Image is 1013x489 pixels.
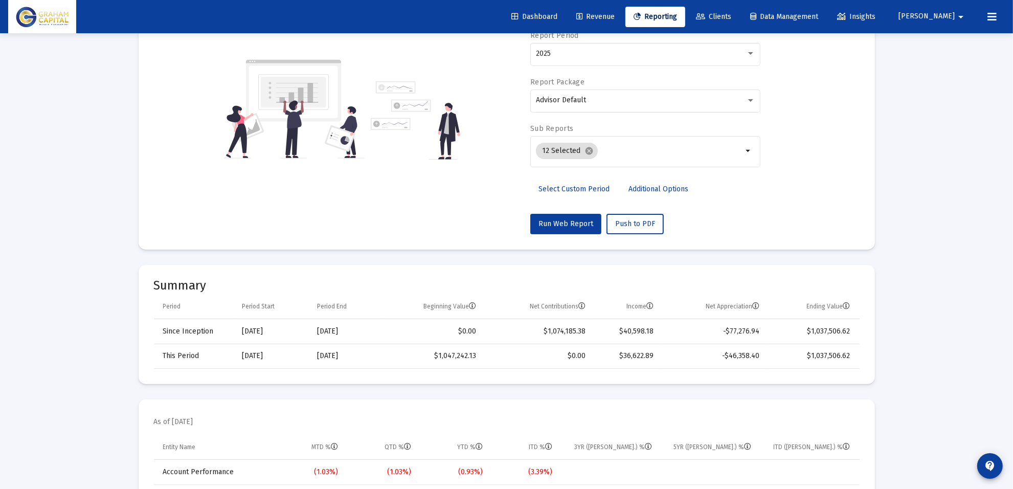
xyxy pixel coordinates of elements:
a: Insights [829,7,884,27]
td: Column 5YR (Ann.) % [659,435,759,460]
span: Reporting [634,12,677,21]
div: Data grid [154,435,860,485]
span: Dashboard [511,12,557,21]
a: Data Management [742,7,826,27]
div: (1.03%) [279,467,339,477]
td: Column Entity Name [154,435,272,460]
div: Net Contributions [530,302,586,310]
img: Dashboard [16,7,69,27]
td: This Period [154,344,235,368]
span: Advisor Default [536,96,586,104]
span: Push to PDF [615,219,655,228]
div: [DATE] [242,351,303,361]
div: Entity Name [163,443,196,451]
td: Column MTD % [272,435,346,460]
span: 2025 [536,49,551,58]
div: Beginning Value [423,302,476,310]
label: Report Package [530,78,584,86]
a: Revenue [568,7,623,27]
td: Column Period End [310,295,381,319]
div: 3YR ([PERSON_NAME].) % [574,443,652,451]
td: $0.00 [381,319,483,344]
span: Insights [837,12,875,21]
span: Additional Options [628,185,688,193]
td: Column Ending Value [767,295,859,319]
label: Report Period [530,31,579,40]
mat-chip: 12 Selected [536,143,598,159]
div: (1.03%) [352,467,411,477]
td: $1,047,242.13 [381,344,483,368]
div: Net Appreciation [706,302,759,310]
span: Run Web Report [538,219,593,228]
mat-icon: arrow_drop_down [955,7,967,27]
td: Column ITD (Ann.) % [758,435,859,460]
div: (3.39%) [497,467,552,477]
div: Period End [317,302,347,310]
td: Column 3YR (Ann.) % [559,435,659,460]
img: reporting [224,58,365,160]
div: [DATE] [317,326,374,337]
div: (0.93%) [425,467,483,477]
div: [DATE] [242,326,303,337]
div: MTD % [311,443,338,451]
td: $1,037,506.62 [767,319,859,344]
span: Data Management [750,12,818,21]
mat-card-subtitle: As of [DATE] [154,417,193,427]
div: [DATE] [317,351,374,361]
td: Column YTD % [418,435,490,460]
div: Data grid [154,295,860,369]
td: Column Beginning Value [381,295,483,319]
td: $0.00 [483,344,593,368]
div: 5YR ([PERSON_NAME].) % [673,443,751,451]
span: [PERSON_NAME] [898,12,955,21]
td: Column Period [154,295,235,319]
td: Column Period Start [235,295,310,319]
td: Since Inception [154,319,235,344]
td: $1,037,506.62 [767,344,859,368]
td: $40,598.18 [593,319,661,344]
mat-card-title: Summary [154,280,860,291]
div: QTD % [385,443,411,451]
button: [PERSON_NAME] [886,6,979,27]
td: -$77,276.94 [661,319,767,344]
mat-chip-list: Selection [536,141,743,161]
div: Period Start [242,302,275,310]
div: Period [163,302,181,310]
td: Column ITD % [490,435,559,460]
button: Run Web Report [530,214,601,234]
div: Income [626,302,654,310]
span: Revenue [576,12,615,21]
span: Select Custom Period [538,185,610,193]
td: $36,622.89 [593,344,661,368]
td: Account Performance [154,460,272,484]
td: Column QTD % [345,435,418,460]
a: Reporting [625,7,685,27]
div: Ending Value [807,302,850,310]
label: Sub Reports [530,124,573,133]
span: Clients [696,12,731,21]
button: Push to PDF [606,214,664,234]
mat-icon: cancel [584,146,594,155]
img: reporting-alt [371,81,460,160]
a: Clients [688,7,739,27]
td: -$46,358.40 [661,344,767,368]
td: Column Income [593,295,661,319]
div: ITD ([PERSON_NAME].) % [774,443,850,451]
mat-icon: contact_support [984,460,996,472]
div: ITD % [529,443,552,451]
div: YTD % [457,443,483,451]
td: Column Net Contributions [483,295,593,319]
mat-icon: arrow_drop_down [743,145,755,157]
td: Column Net Appreciation [661,295,767,319]
a: Dashboard [503,7,566,27]
td: $1,074,185.38 [483,319,593,344]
